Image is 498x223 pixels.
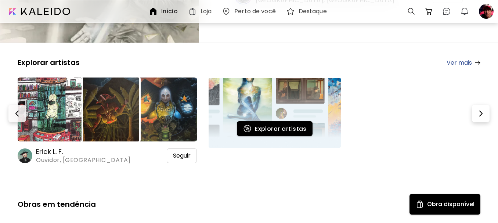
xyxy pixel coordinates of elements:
[18,58,80,67] h5: Explorar artistas
[36,147,131,156] h6: Erick L. F.
[286,7,330,16] a: Destaque
[201,8,212,14] h6: Loja
[75,78,139,141] img: https://cdn.kaleido.art/CDN/Artwork/135795/Thumbnail/medium.webp?updated=611732
[299,8,327,14] h6: Destaque
[36,156,131,164] span: Ouvidor, [GEOGRAPHIC_DATA]
[460,7,469,16] img: bellIcon
[475,61,480,65] img: arrow-right
[415,200,424,209] img: Available Art
[167,148,197,163] div: Seguir
[472,105,490,122] button: Next-button
[458,5,471,18] button: bellIcon
[13,109,22,118] img: Prev-button
[237,121,313,136] button: Explorar artistasExplorar artistas
[8,105,26,122] button: Prev-button
[222,7,279,16] a: Perto de você
[161,8,178,14] h6: Início
[243,124,307,133] span: Explorar artistas
[476,109,485,118] img: Next-button
[409,194,480,215] button: Available ArtObra disponível
[173,152,191,159] span: Seguir
[149,7,181,16] a: Início
[425,7,433,16] img: cart
[188,7,214,16] a: Loja
[447,58,480,67] a: Ver mais
[133,78,197,141] img: https://cdn.kaleido.art/CDN/Artwork/135797/Thumbnail/medium.webp?updated=611743
[18,199,96,209] h5: Obras em tendência
[427,200,474,209] h5: Obra disponível
[18,76,197,164] a: https://cdn.kaleido.art/CDN/Artwork/135712/Thumbnail/large.webp?updated=611371https://cdn.kaleido...
[243,124,252,133] img: Explorar artistas
[234,8,276,14] h6: Perto de você
[442,7,451,16] img: chatIcon
[18,78,82,141] img: https://cdn.kaleido.art/CDN/Artwork/135712/Thumbnail/large.webp?updated=611371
